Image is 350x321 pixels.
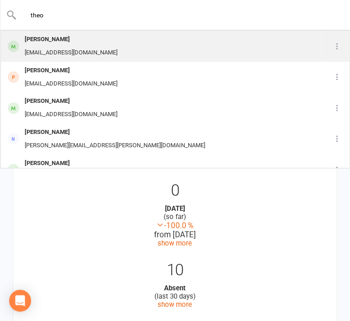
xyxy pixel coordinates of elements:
div: [EMAIL_ADDRESS][DOMAIN_NAME] [22,46,120,59]
div: [PERSON_NAME][EMAIL_ADDRESS][PERSON_NAME][DOMAIN_NAME] [22,139,208,152]
div: (so far) [24,204,326,221]
span: -100.0 % [24,221,326,230]
div: Open Intercom Messenger [9,290,31,312]
input: Search... [17,9,334,21]
strong: Absent [24,284,326,292]
div: [PERSON_NAME] [22,126,208,139]
div: [EMAIL_ADDRESS][DOMAIN_NAME] [22,108,120,121]
a: show more [158,300,192,309]
strong: [DATE] [24,204,326,213]
div: [PERSON_NAME] [22,95,120,108]
div: 0 [24,177,326,204]
div: [PERSON_NAME] [22,33,120,46]
div: (last 30 days) [24,284,326,300]
div: [EMAIL_ADDRESS][DOMAIN_NAME] [22,77,120,91]
div: from [DATE] [24,221,326,239]
div: 10 [24,257,326,284]
div: [PERSON_NAME] [22,157,120,170]
div: [PERSON_NAME] [22,64,120,77]
a: show more [158,239,192,247]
